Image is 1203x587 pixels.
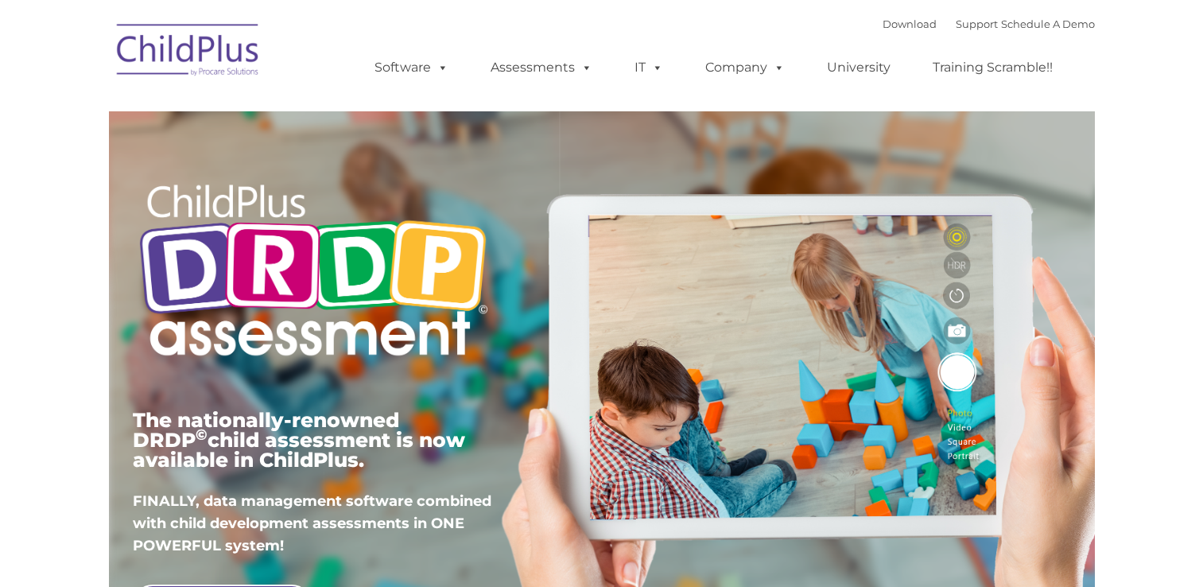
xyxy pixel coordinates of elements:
[475,52,608,84] a: Assessments
[1001,17,1095,30] a: Schedule A Demo
[883,17,1095,30] font: |
[619,52,679,84] a: IT
[133,408,465,472] span: The nationally-renowned DRDP child assessment is now available in ChildPlus.
[359,52,464,84] a: Software
[689,52,801,84] a: Company
[133,492,491,554] span: FINALLY, data management software combined with child development assessments in ONE POWERFUL sys...
[883,17,937,30] a: Download
[133,163,494,383] img: Copyright - DRDP Logo Light
[109,13,268,92] img: ChildPlus by Procare Solutions
[956,17,998,30] a: Support
[917,52,1069,84] a: Training Scramble!!
[196,426,208,444] sup: ©
[811,52,906,84] a: University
